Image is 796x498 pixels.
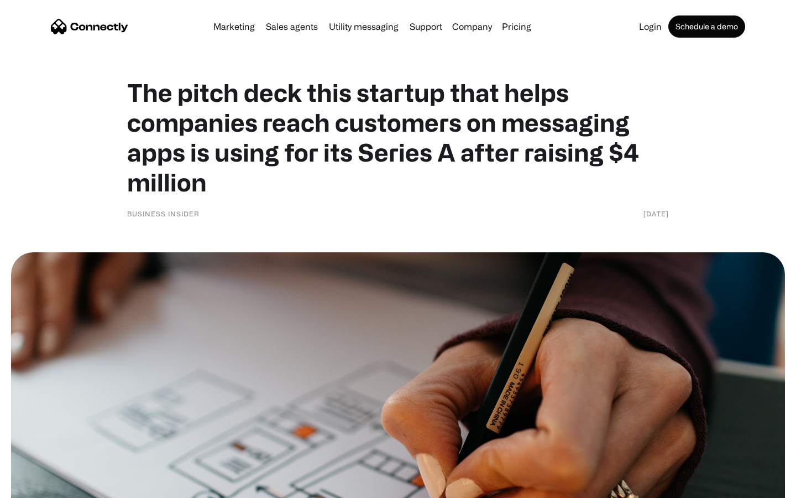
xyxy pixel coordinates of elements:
[127,77,669,197] h1: The pitch deck this startup that helps companies reach customers on messaging apps is using for i...
[668,15,745,38] a: Schedule a demo
[635,22,666,31] a: Login
[643,208,669,219] div: [DATE]
[209,22,259,31] a: Marketing
[498,22,536,31] a: Pricing
[449,19,495,34] div: Company
[324,22,403,31] a: Utility messaging
[22,479,66,494] ul: Language list
[11,479,66,494] aside: Language selected: English
[405,22,447,31] a: Support
[51,18,128,35] a: home
[127,208,200,219] div: Business Insider
[452,19,492,34] div: Company
[261,22,322,31] a: Sales agents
